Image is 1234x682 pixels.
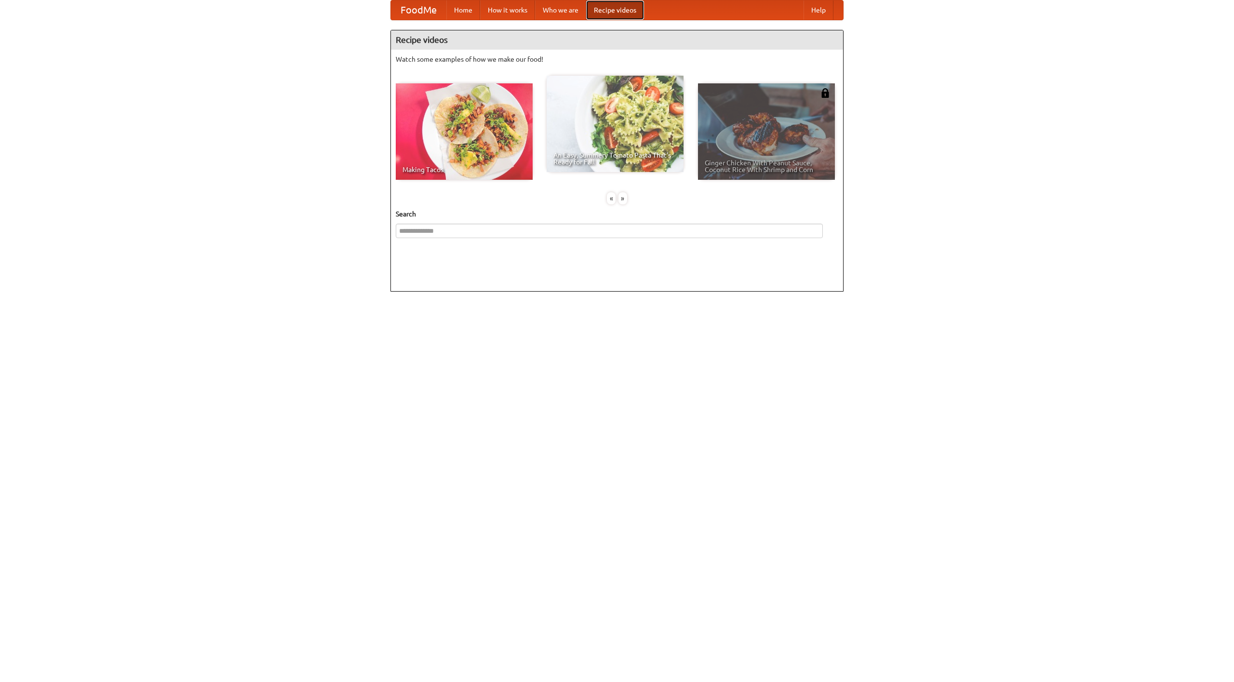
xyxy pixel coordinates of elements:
span: Making Tacos [402,166,526,173]
img: 483408.png [820,88,830,98]
a: FoodMe [391,0,446,20]
a: How it works [480,0,535,20]
a: Recipe videos [586,0,644,20]
span: An Easy, Summery Tomato Pasta That's Ready for Fall [553,152,677,165]
div: » [618,192,627,204]
h4: Recipe videos [391,30,843,50]
div: « [607,192,616,204]
a: Who we are [535,0,586,20]
p: Watch some examples of how we make our food! [396,54,838,64]
a: Home [446,0,480,20]
a: An Easy, Summery Tomato Pasta That's Ready for Fall [547,76,684,172]
a: Making Tacos [396,83,533,180]
a: Help [804,0,833,20]
h5: Search [396,209,838,219]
